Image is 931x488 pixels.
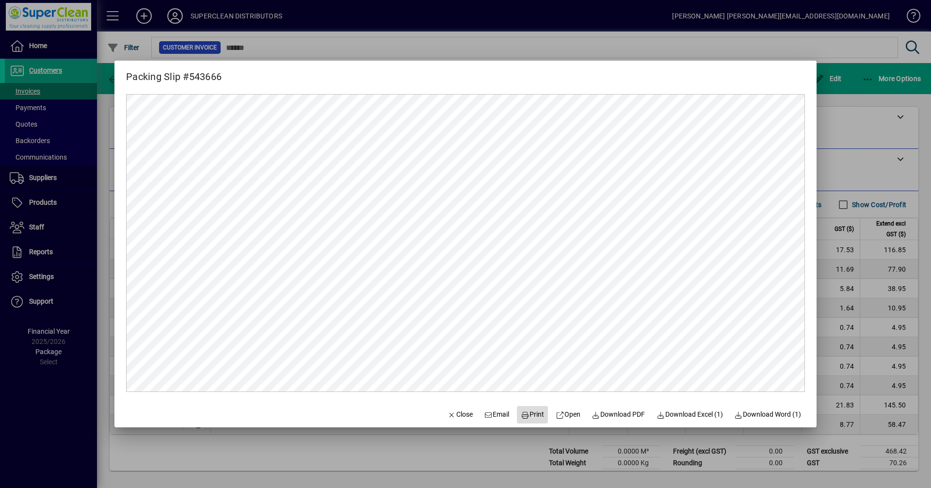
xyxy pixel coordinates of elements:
button: Print [517,406,548,423]
button: Download Word (1) [731,406,805,423]
h2: Packing Slip #543666 [114,61,233,84]
span: Download Excel (1) [657,409,723,420]
a: Download PDF [588,406,649,423]
button: Email [481,406,514,423]
button: Close [444,406,477,423]
span: Close [448,409,473,420]
a: Open [552,406,584,423]
button: Download Excel (1) [653,406,727,423]
span: Download PDF [592,409,645,420]
span: Open [556,409,580,420]
span: Email [484,409,510,420]
span: Print [521,409,544,420]
span: Download Word (1) [735,409,802,420]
